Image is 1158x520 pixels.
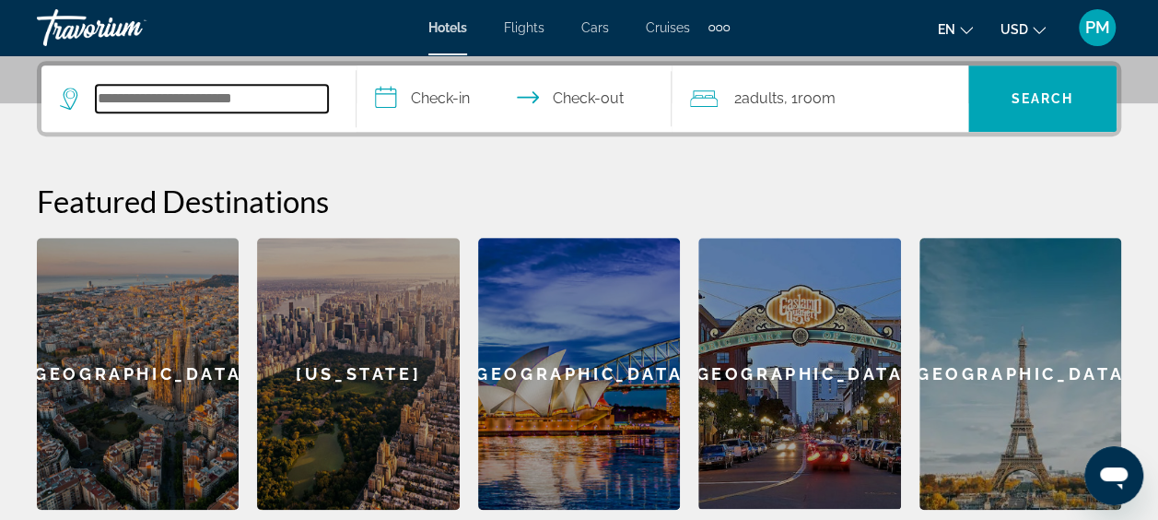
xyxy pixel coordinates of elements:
a: Hotels [428,20,467,35]
span: , 1 [784,86,836,112]
button: Change language [938,16,973,42]
button: Search [968,65,1117,132]
a: Cruises [646,20,690,35]
a: Barcelona[GEOGRAPHIC_DATA] [37,238,239,510]
div: Search widget [41,65,1117,132]
a: Paris[GEOGRAPHIC_DATA] [919,238,1121,510]
button: Travelers: 2 adults, 0 children [672,65,968,132]
a: Sydney[GEOGRAPHIC_DATA] [478,238,680,510]
a: Flights [504,20,544,35]
span: USD [1000,22,1028,37]
span: en [938,22,955,37]
span: Search [1012,91,1074,106]
span: Adults [742,89,784,107]
div: [GEOGRAPHIC_DATA] [37,238,239,510]
span: 2 [734,86,784,112]
iframe: Button to launch messaging window [1084,446,1143,505]
a: Travorium [37,4,221,52]
button: Select check in and out date [357,65,672,132]
button: Extra navigation items [708,13,730,42]
a: Cars [581,20,609,35]
div: [GEOGRAPHIC_DATA] [919,238,1121,510]
h2: Featured Destinations [37,183,1121,219]
a: New York[US_STATE] [257,238,459,510]
div: [GEOGRAPHIC_DATA] [698,238,900,509]
input: Search hotel destination [96,85,328,112]
div: [GEOGRAPHIC_DATA] [478,238,680,510]
button: Change currency [1000,16,1046,42]
span: Room [798,89,836,107]
div: [US_STATE] [257,238,459,510]
button: User Menu [1073,8,1121,47]
a: San Diego[GEOGRAPHIC_DATA] [698,238,900,510]
span: PM [1085,18,1110,37]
